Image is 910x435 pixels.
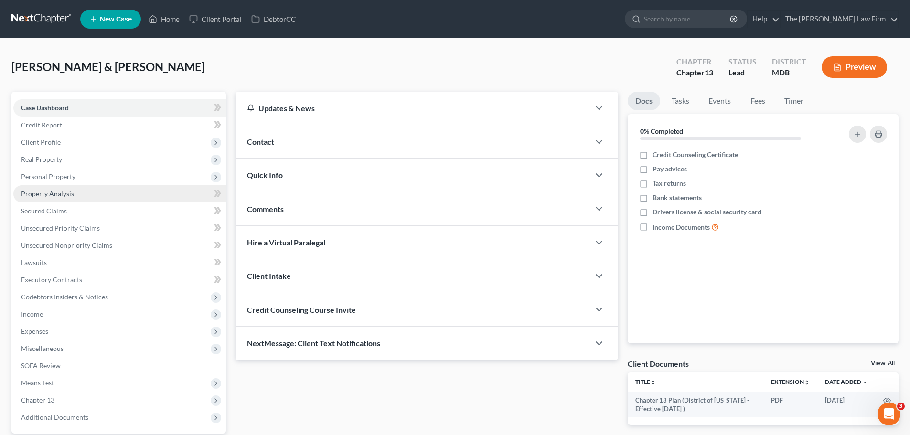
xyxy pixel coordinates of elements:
a: Client Portal [184,11,246,28]
span: Hire a Virtual Paralegal [247,238,325,247]
a: Timer [777,92,811,110]
div: Client Documents [628,359,689,369]
a: Secured Claims [13,202,226,220]
td: PDF [763,392,817,418]
a: Unsecured Priority Claims [13,220,226,237]
a: Lawsuits [13,254,226,271]
a: Date Added expand_more [825,378,868,385]
div: Lead [728,67,757,78]
span: Codebtors Insiders & Notices [21,293,108,301]
strong: 0% Completed [640,127,683,135]
i: expand_more [862,380,868,385]
span: Unsecured Priority Claims [21,224,100,232]
a: Home [144,11,184,28]
a: Docs [628,92,660,110]
span: Bank statements [653,193,702,202]
i: unfold_more [650,380,656,385]
span: Contact [247,137,274,146]
a: Credit Report [13,117,226,134]
a: View All [871,360,895,367]
span: 13 [705,68,713,77]
span: Real Property [21,155,62,163]
a: SOFA Review [13,357,226,374]
button: Preview [822,56,887,78]
span: Chapter 13 [21,396,54,404]
a: Tasks [664,92,697,110]
span: Additional Documents [21,413,88,421]
span: SOFA Review [21,361,61,370]
a: Case Dashboard [13,99,226,117]
span: Quick Info [247,170,283,180]
i: unfold_more [804,380,810,385]
div: MDB [772,67,806,78]
span: Drivers license & social security card [653,207,761,217]
a: Fees [742,92,773,110]
span: [PERSON_NAME] & [PERSON_NAME] [11,60,205,74]
span: NextMessage: Client Text Notifications [247,339,380,348]
span: Comments [247,204,284,213]
span: Miscellaneous [21,344,64,352]
iframe: Intercom live chat [878,403,900,425]
a: Executory Contracts [13,271,226,288]
a: The [PERSON_NAME] Law Firm [781,11,898,28]
span: Client Intake [247,271,291,280]
span: Secured Claims [21,207,67,215]
span: New Case [100,16,132,23]
span: Credit Counseling Certificate [653,150,738,159]
td: Chapter 13 Plan (District of [US_STATE] - Effective [DATE] ) [628,392,763,418]
span: Personal Property [21,172,75,180]
a: Property Analysis [13,185,226,202]
input: Search by name... [644,10,731,28]
a: Events [701,92,739,110]
span: Credit Report [21,121,62,129]
span: Executory Contracts [21,276,82,284]
span: Credit Counseling Course Invite [247,305,356,314]
span: Lawsuits [21,258,47,266]
a: Help [748,11,780,28]
span: Unsecured Nonpriority Claims [21,241,112,249]
div: Status [728,56,757,67]
div: Chapter [676,56,713,67]
span: 3 [897,403,905,410]
a: Titleunfold_more [635,378,656,385]
span: Tax returns [653,179,686,188]
td: [DATE] [817,392,876,418]
div: Chapter [676,67,713,78]
span: Case Dashboard [21,104,69,112]
span: Expenses [21,327,48,335]
span: Pay advices [653,164,687,174]
a: DebtorCC [246,11,300,28]
a: Extensionunfold_more [771,378,810,385]
span: Property Analysis [21,190,74,198]
div: District [772,56,806,67]
span: Income Documents [653,223,710,232]
div: Updates & News [247,103,578,113]
a: Unsecured Nonpriority Claims [13,237,226,254]
span: Means Test [21,379,54,387]
span: Income [21,310,43,318]
span: Client Profile [21,138,61,146]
